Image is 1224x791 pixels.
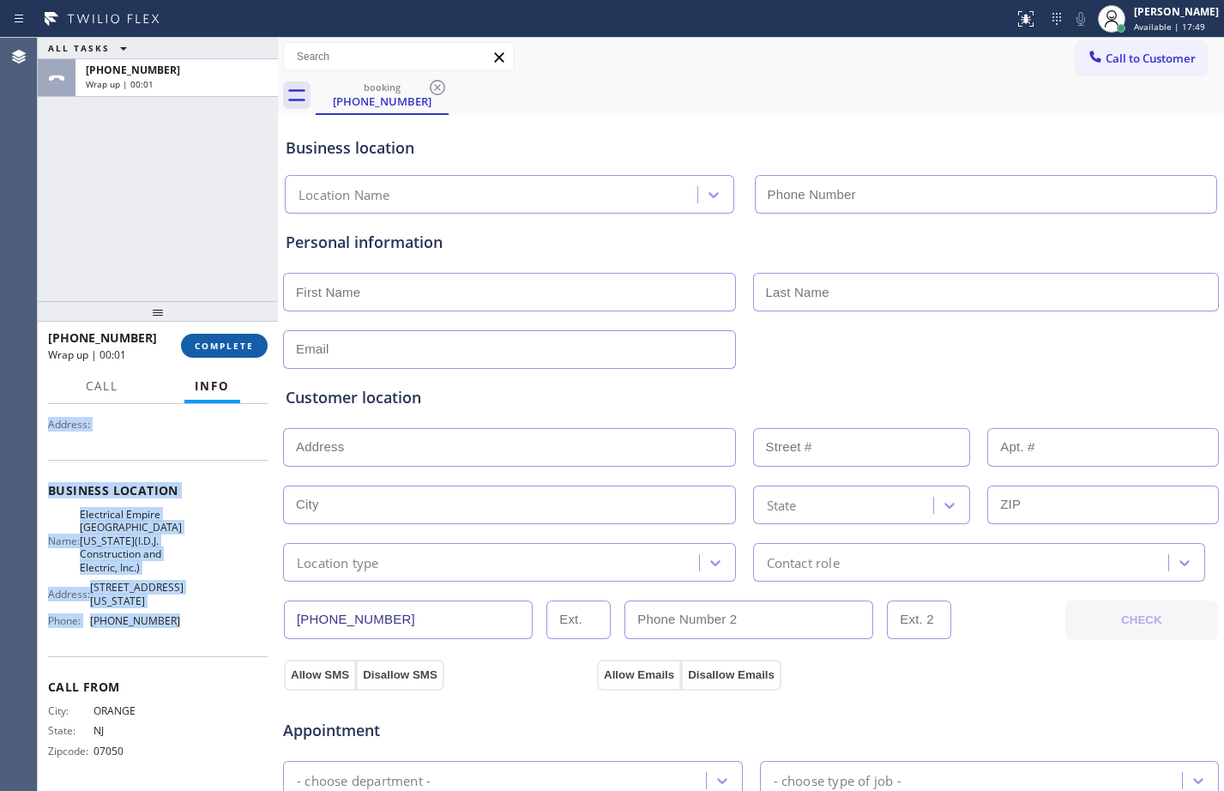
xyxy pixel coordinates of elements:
[48,614,90,627] span: Phone:
[767,495,797,515] div: State
[48,482,268,498] span: Business location
[286,231,1216,254] div: Personal information
[283,330,736,369] input: Email
[86,78,154,90] span: Wrap up | 00:01
[1076,42,1207,75] button: Call to Customer
[597,660,681,691] button: Allow Emails
[195,378,230,394] span: Info
[681,660,781,691] button: Disallow Emails
[48,679,268,695] span: Call From
[93,724,179,737] span: NJ
[987,428,1219,467] input: Apt. #
[38,38,144,58] button: ALL TASKS
[297,552,379,572] div: Location type
[286,386,1216,409] div: Customer location
[86,63,180,77] span: [PHONE_NUMBER]
[753,273,1220,311] input: Last Name
[753,428,971,467] input: Street #
[755,175,1218,214] input: Phone Number
[283,428,736,467] input: Address
[774,770,901,790] div: - choose type of job -
[75,370,129,403] button: Call
[48,704,93,717] span: City:
[86,378,118,394] span: Call
[987,486,1219,524] input: ZIP
[284,601,533,639] input: Phone Number
[887,601,951,639] input: Ext. 2
[93,745,179,758] span: 07050
[48,588,90,601] span: Address:
[1065,601,1218,640] button: CHECK
[181,334,268,358] button: COMPLETE
[90,614,180,627] span: [PHONE_NUMBER]
[767,552,840,572] div: Contact role
[48,724,93,737] span: State:
[1106,51,1196,66] span: Call to Customer
[298,185,390,205] div: Location Name
[48,42,110,54] span: ALL TASKS
[48,534,80,547] span: Name:
[317,76,447,113] div: (973) 640-7764
[1134,4,1219,19] div: [PERSON_NAME]
[48,418,93,431] span: Address:
[284,660,356,691] button: Allow SMS
[48,329,157,346] span: [PHONE_NUMBER]
[195,340,254,352] span: COMPLETE
[80,508,182,574] span: Electrical Empire [GEOGRAPHIC_DATA][US_STATE](I.D.J. Construction and Electric, Inc.)
[93,704,179,717] span: ORANGE
[283,719,593,742] span: Appointment
[48,347,126,362] span: Wrap up | 00:01
[317,94,447,109] div: [PHONE_NUMBER]
[283,486,736,524] input: City
[624,601,873,639] input: Phone Number 2
[356,660,444,691] button: Disallow SMS
[546,601,611,639] input: Ext.
[90,581,184,607] span: [STREET_ADDRESS][US_STATE]
[297,770,431,790] div: - choose department -
[283,273,736,311] input: First Name
[1134,21,1205,33] span: Available | 17:49
[48,745,93,758] span: Zipcode:
[1069,7,1093,31] button: Mute
[284,43,514,70] input: Search
[286,136,1216,160] div: Business location
[317,81,447,94] div: booking
[184,370,240,403] button: Info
